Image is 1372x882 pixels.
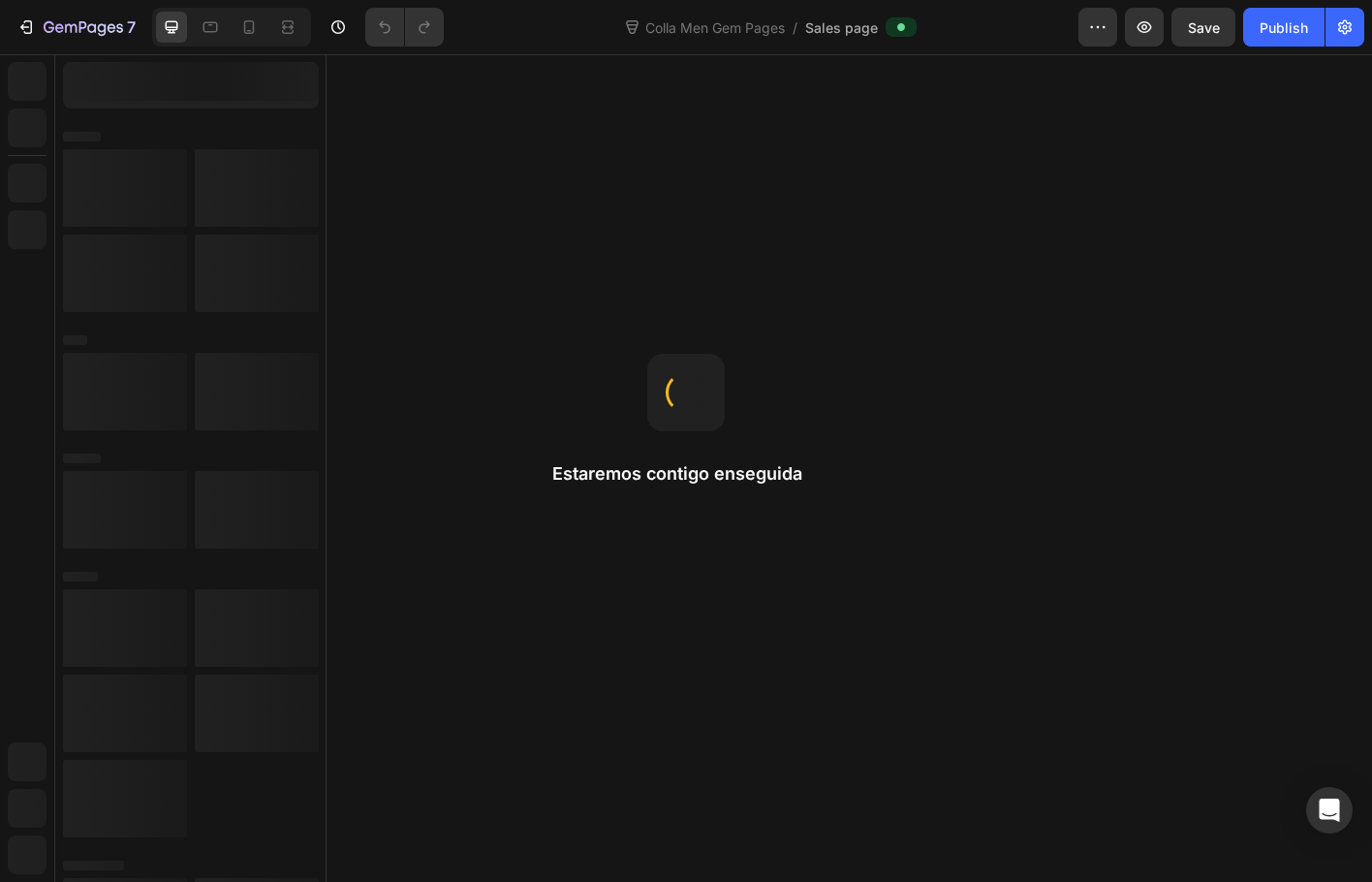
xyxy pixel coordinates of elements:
[1171,8,1235,47] button: Save
[1243,8,1325,47] button: Publish
[641,17,789,38] span: Colla Men Gem Pages
[365,8,444,47] div: Undo/Redo
[1260,17,1308,38] div: Publish
[1188,19,1220,36] span: Save
[805,17,878,38] span: Sales page
[8,8,144,47] button: 7
[1306,787,1353,834] div: Abrir Intercom Messenger
[793,17,797,38] span: /
[127,16,136,39] p: 7
[552,463,802,484] font: Estaremos contigo enseguida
